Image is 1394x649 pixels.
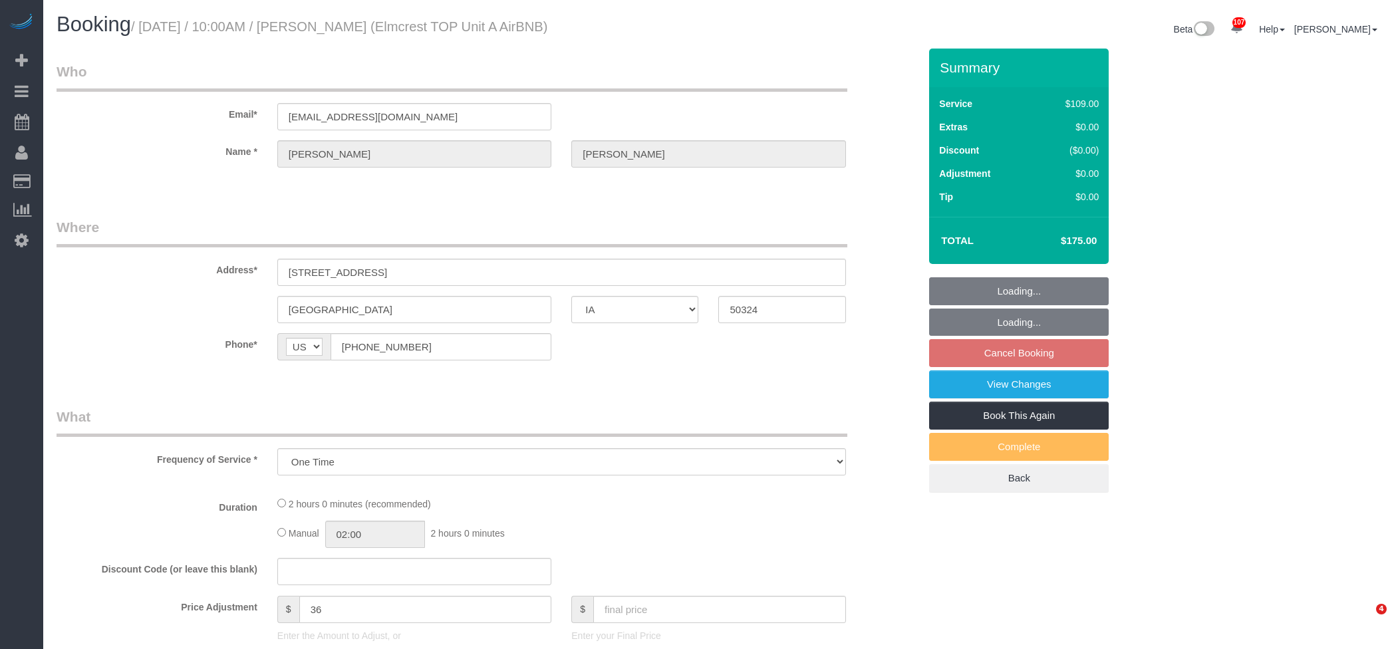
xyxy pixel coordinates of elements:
[1038,190,1099,203] div: $0.00
[289,499,431,509] span: 2 hours 0 minutes (recommended)
[289,528,319,539] span: Manual
[430,528,504,539] span: 2 hours 0 minutes
[47,496,267,514] label: Duration
[47,448,267,466] label: Frequency of Service *
[941,235,974,246] strong: Total
[940,60,1102,75] h3: Summary
[593,596,846,623] input: final price
[47,140,267,158] label: Name *
[57,407,847,437] legend: What
[1021,235,1097,247] h4: $175.00
[277,140,551,168] input: First Name*
[57,13,131,36] span: Booking
[929,370,1109,398] a: View Changes
[1294,24,1377,35] a: [PERSON_NAME]
[8,13,35,32] img: Automaid Logo
[929,464,1109,492] a: Back
[571,596,593,623] span: $
[277,296,551,323] input: City*
[47,259,267,277] label: Address*
[1038,97,1099,110] div: $109.00
[1038,120,1099,134] div: $0.00
[718,296,845,323] input: Zip Code*
[277,629,551,642] p: Enter the Amount to Adjust, or
[939,120,968,134] label: Extras
[47,596,267,614] label: Price Adjustment
[131,19,547,34] small: / [DATE] / 10:00AM / [PERSON_NAME] (Elmcrest TOP Unit A AirBNB)
[939,190,953,203] label: Tip
[57,62,847,92] legend: Who
[939,167,990,180] label: Adjustment
[57,217,847,247] legend: Where
[1376,604,1387,614] span: 4
[1038,167,1099,180] div: $0.00
[929,402,1109,430] a: Book This Again
[277,596,299,623] span: $
[1259,24,1285,35] a: Help
[1038,144,1099,157] div: ($0.00)
[277,103,551,130] input: Email*
[1224,13,1250,43] a: 107
[1174,24,1215,35] a: Beta
[47,558,267,576] label: Discount Code (or leave this blank)
[939,97,972,110] label: Service
[1232,17,1246,28] span: 107
[331,333,551,360] input: Phone*
[571,140,845,168] input: Last Name*
[571,629,845,642] p: Enter your Final Price
[1349,604,1381,636] iframe: Intercom live chat
[47,333,267,351] label: Phone*
[47,103,267,121] label: Email*
[1192,21,1214,39] img: New interface
[939,144,979,157] label: Discount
